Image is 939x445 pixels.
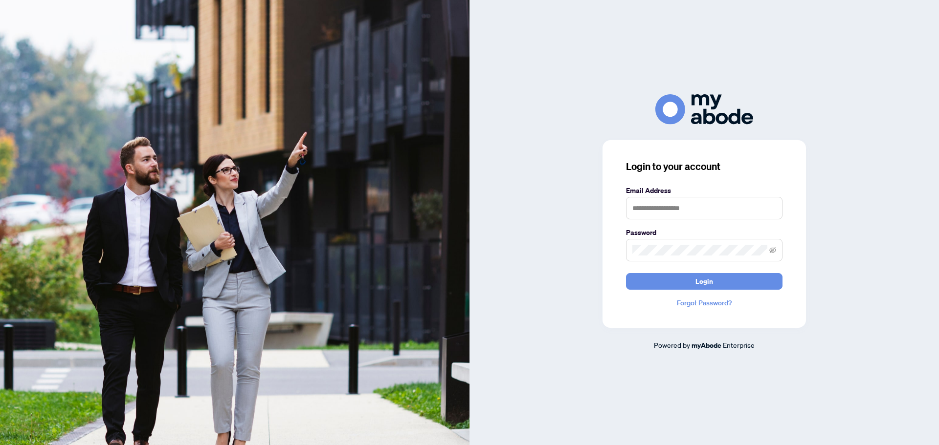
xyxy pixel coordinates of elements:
[654,340,690,349] span: Powered by
[695,274,713,289] span: Login
[626,273,782,290] button: Login
[626,297,782,308] a: Forgot Password?
[626,160,782,173] h3: Login to your account
[626,185,782,196] label: Email Address
[626,227,782,238] label: Password
[769,247,776,254] span: eye-invisible
[692,340,721,351] a: myAbode
[723,340,755,349] span: Enterprise
[655,94,753,124] img: ma-logo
